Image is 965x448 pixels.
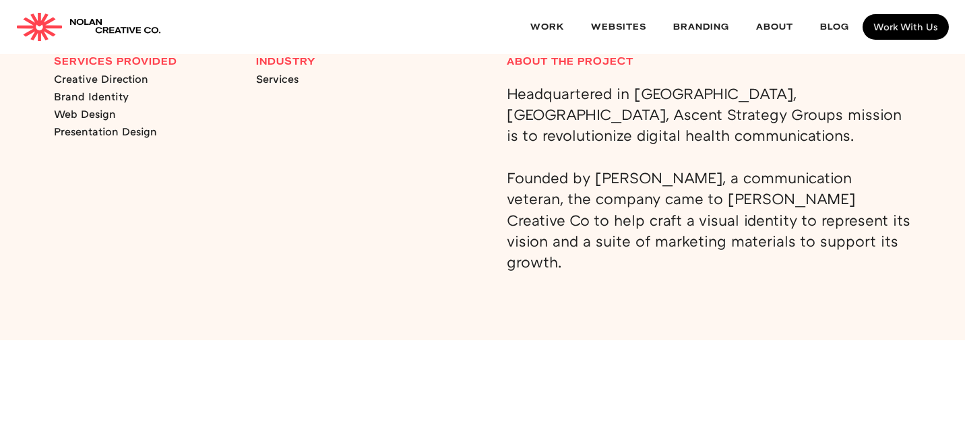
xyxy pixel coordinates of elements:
a: About [743,9,807,45]
div: Services [256,73,458,84]
div: INDUSTRY [256,57,458,66]
a: Work With Us [863,14,949,40]
div: ABOUT THE PROJECT [507,57,633,66]
div: Creative Direction [54,73,256,84]
div: Presentation Design [54,126,256,137]
div: Brand Identity [54,91,256,102]
p: Headquartered in [GEOGRAPHIC_DATA], [GEOGRAPHIC_DATA], Ascent Strategy Groups mission is to revol... [507,83,911,273]
a: websites [578,9,660,45]
a: Blog [807,9,863,45]
a: home [16,13,161,41]
a: Branding [660,9,743,45]
div: Services Provided [54,57,256,66]
div: Work With Us [873,22,938,32]
a: Work [517,9,578,45]
div: Web Design [54,108,256,119]
img: Nolan Creative Co. [16,13,63,41]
